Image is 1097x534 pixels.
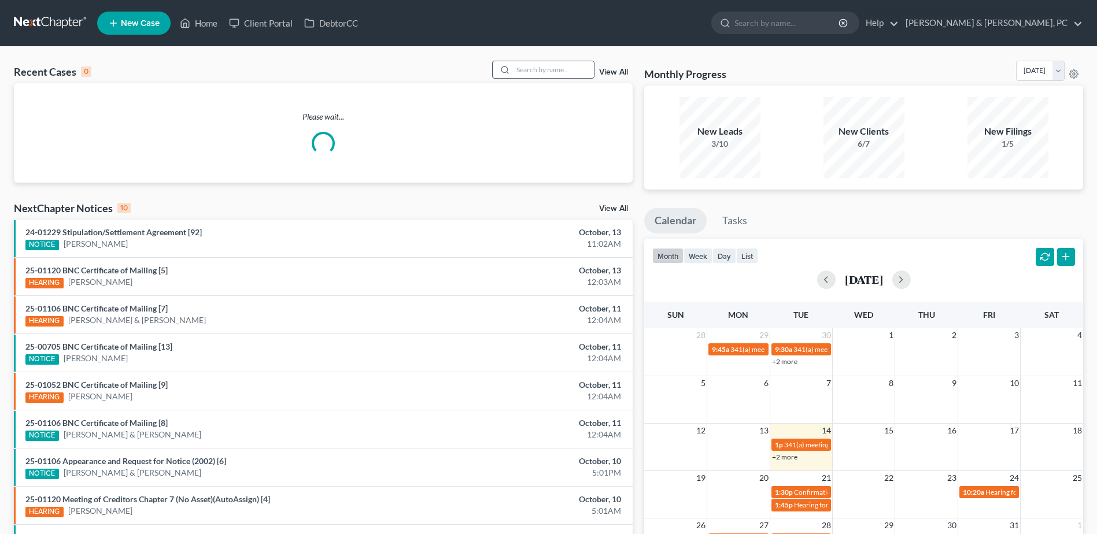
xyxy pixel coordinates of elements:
a: [PERSON_NAME] [64,238,128,250]
span: 14 [821,424,832,437]
span: 341(a) meeting for [PERSON_NAME] [730,345,842,354]
span: 30 [946,518,958,532]
a: Client Portal [223,13,298,34]
span: 10 [1009,376,1020,390]
div: 11:02AM [430,238,621,250]
p: Please wait... [14,111,633,123]
div: October, 13 [430,227,621,238]
span: 6 [763,376,770,390]
a: DebtorCC [298,13,364,34]
div: 1/5 [967,138,1048,150]
span: Confirmation hearing for [PERSON_NAME] [794,488,925,496]
span: 4 [1076,328,1083,342]
a: [PERSON_NAME] [68,276,132,288]
span: 10:20a [963,488,984,496]
div: October, 11 [430,417,621,429]
a: +2 more [772,357,797,366]
span: 31 [1009,518,1020,532]
span: 19 [695,471,707,485]
a: View All [599,68,628,76]
div: Recent Cases [14,65,91,79]
div: 12:04AM [430,353,621,364]
div: New Leads [679,125,760,138]
span: 15 [883,424,895,437]
span: 12 [695,424,707,437]
a: View All [599,205,628,213]
span: 22 [883,471,895,485]
span: Thu [918,310,935,320]
div: 3/10 [679,138,760,150]
span: 30 [821,328,832,342]
span: 5 [700,376,707,390]
div: NOTICE [25,354,59,365]
div: 12:04AM [430,429,621,440]
a: 24-01229 Stipulation/Settlement Agreement [92] [25,227,202,237]
a: Home [174,13,223,34]
a: 25-01106 BNC Certificate of Mailing [7] [25,303,168,313]
span: 2 [951,328,958,342]
a: 25-01106 Appearance and Request for Notice (2002) [6] [25,456,226,466]
span: 7 [825,376,832,390]
div: October, 10 [430,455,621,467]
div: 12:04AM [430,314,621,326]
div: October, 11 [430,303,621,314]
span: Hearing for [PERSON_NAME] [794,500,884,509]
div: HEARING [25,392,64,403]
a: [PERSON_NAME] & [PERSON_NAME] [68,314,206,326]
a: [PERSON_NAME] & [PERSON_NAME] [64,467,201,479]
div: 5:01PM [430,467,621,479]
div: October, 10 [430,494,621,505]
span: Fri [983,310,995,320]
span: 28 [821,518,832,532]
span: 24 [1009,471,1020,485]
div: New Clients [823,125,904,138]
span: 3 [1013,328,1020,342]
span: 27 [758,518,770,532]
a: [PERSON_NAME] & [PERSON_NAME] [64,429,201,440]
div: NOTICE [25,431,59,441]
span: 9:45a [712,345,729,354]
a: [PERSON_NAME] [64,353,128,364]
span: 9 [951,376,958,390]
span: Wed [854,310,873,320]
a: +2 more [772,453,797,461]
div: 12:03AM [430,276,621,288]
div: 12:04AM [430,391,621,402]
a: 25-01106 BNC Certificate of Mailing [8] [25,418,168,428]
span: 20 [758,471,770,485]
a: [PERSON_NAME] & [PERSON_NAME], PC [900,13,1083,34]
span: Mon [728,310,748,320]
div: HEARING [25,278,64,288]
div: HEARING [25,507,64,517]
span: 1p [775,440,783,449]
button: month [652,248,684,264]
span: 1:45p [775,500,793,509]
span: New Case [121,19,160,28]
a: Calendar [644,208,707,233]
span: 29 [883,518,895,532]
input: Search by name... [734,12,840,34]
a: [PERSON_NAME] [68,391,132,402]
span: 16 [946,424,958,437]
div: HEARING [25,316,64,327]
span: 1 [1076,518,1083,532]
button: week [684,248,712,264]
span: 8 [888,376,895,390]
span: 13 [758,424,770,437]
div: October, 13 [430,265,621,276]
div: 0 [81,66,91,77]
span: Hearing for [PERSON_NAME] [985,488,1076,496]
h2: [DATE] [845,273,883,285]
span: 9:30a [775,345,792,354]
a: Tasks [712,208,758,233]
div: NextChapter Notices [14,201,131,215]
div: NOTICE [25,240,59,250]
div: 10 [117,203,131,213]
div: NOTICE [25,469,59,479]
a: 25-01052 BNC Certificate of Mailing [9] [25,380,168,390]
a: Help [860,13,899,34]
div: October, 11 [430,379,621,391]
span: 18 [1072,424,1083,437]
span: 1 [888,328,895,342]
span: 25 [1072,471,1083,485]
